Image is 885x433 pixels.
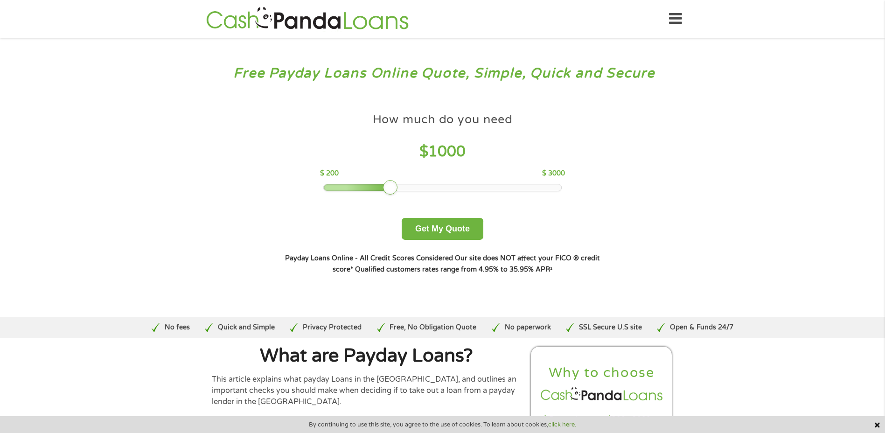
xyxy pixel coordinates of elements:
[390,322,476,333] p: Free, No Obligation Quote
[165,322,190,333] p: No fees
[505,322,551,333] p: No paperwork
[402,218,483,240] button: Get My Quote
[285,254,453,262] strong: Payday Loans Online - All Credit Scores Considered
[303,322,362,333] p: Privacy Protected
[203,6,411,32] img: GetLoanNow Logo
[539,364,665,382] h2: Why to choose
[355,265,552,273] strong: Qualified customers rates range from 4.95% to 35.95% APR¹
[670,322,733,333] p: Open & Funds 24/7
[212,374,522,408] p: This article explains what payday Loans in the [GEOGRAPHIC_DATA], and outlines an important check...
[320,142,565,161] h4: $
[309,421,576,428] span: By continuing to use this site, you agree to the use of cookies. To learn about cookies,
[320,168,339,179] p: $ 200
[333,254,600,273] strong: Our site does NOT affect your FICO ® credit score*
[218,322,275,333] p: Quick and Simple
[212,347,522,365] h1: What are Payday Loans?
[548,421,576,428] a: click here.
[539,413,665,424] li: Borrow between $200 - 3000
[428,143,466,161] span: 1000
[373,112,513,127] h4: How much do you need
[542,168,565,179] p: $ 3000
[27,65,858,82] h3: Free Payday Loans Online Quote, Simple, Quick and Secure
[579,322,642,333] p: SSL Secure U.S site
